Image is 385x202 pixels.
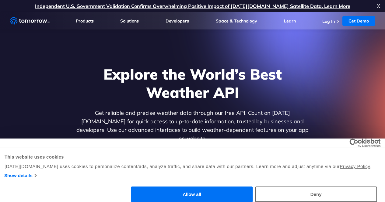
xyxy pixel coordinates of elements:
a: Products [76,18,94,24]
a: Solutions [120,18,139,24]
p: Get reliable and precise weather data through our free API. Count on [DATE][DOMAIN_NAME] for quic... [75,109,310,143]
a: Log In [322,19,335,24]
a: Home link [10,16,50,26]
button: Deny [255,187,377,202]
div: [DATE][DOMAIN_NAME] uses cookies to personalize content/ads, analyze traffic, and share data with... [5,163,380,170]
button: Allow all [131,187,253,202]
a: Show details [4,172,36,179]
a: Get Demo [342,16,375,26]
a: Independent U.S. Government Validation Confirms Overwhelming Positive Impact of [DATE][DOMAIN_NAM... [35,3,350,9]
a: Usercentrics Cookiebot - opens in a new window [327,139,380,148]
a: Learn [284,18,296,24]
h1: Explore the World’s Best Weather API [75,65,310,101]
a: Space & Technology [216,18,257,24]
div: This website uses cookies [5,153,380,161]
a: Privacy Policy [340,164,370,169]
a: Developers [166,18,189,24]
